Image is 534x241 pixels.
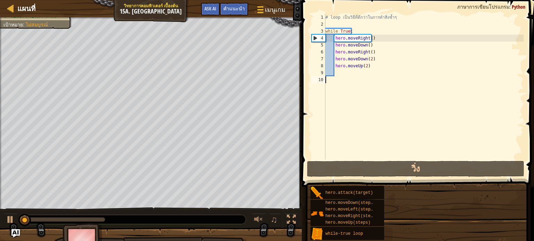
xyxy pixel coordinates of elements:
span: hero.moveUp(steps) [325,220,371,225]
button: เมนูเกม [252,3,290,19]
span: hero.moveDown(steps) [325,200,375,205]
span: ภาษาการเขียนโปรแกรม [457,3,509,10]
img: portrait.png [310,227,324,241]
div: 8 [311,62,325,69]
img: portrait.png [310,187,324,200]
div: 10 [311,76,325,83]
span: คำแนะนำ [223,5,245,12]
span: แผนที่ [17,4,35,13]
div: 4 [312,35,325,42]
span: : [509,3,512,10]
div: 5 [311,42,325,49]
div: 3 [311,28,325,35]
span: while-true loop [325,231,363,236]
span: : [23,22,26,27]
button: ♫ [269,213,281,227]
span: Ask AI [204,5,216,12]
a: แผนที่ [14,4,35,13]
div: 7 [311,55,325,62]
span: ♫ [270,214,277,225]
span: เป้าหมาย [3,22,23,27]
span: Python [512,3,525,10]
span: hero.attack(target) [325,190,373,195]
span: hero.moveLeft(steps) [325,207,375,212]
button: Ctrl + P: Play [3,213,17,227]
button: ปรับระดับเสียง [252,213,266,227]
div: 6 [311,49,325,55]
button: สลับเป็นเต็มจอ [284,213,298,227]
img: portrait.png [310,207,324,220]
span: hero.moveRight(steps) [325,214,378,218]
span: ไม่สมบูรณ์ [26,22,48,27]
button: วิ่ง [307,161,524,177]
span: เมนูเกม [265,5,285,14]
div: 9 [311,69,325,76]
button: Ask AI [11,229,20,238]
button: Ask AI [201,3,220,16]
div: 2 [311,21,325,28]
div: 1 [311,14,325,21]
